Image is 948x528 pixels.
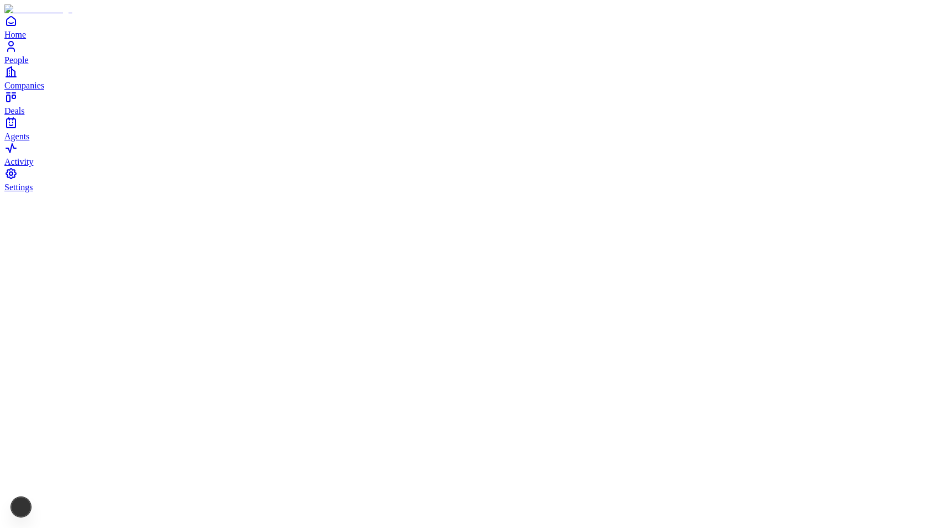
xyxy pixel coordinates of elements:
img: Item Brain Logo [4,4,72,14]
a: Home [4,14,944,39]
span: Deals [4,106,24,116]
span: Companies [4,81,44,90]
span: Settings [4,182,33,192]
span: Home [4,30,26,39]
span: People [4,55,29,65]
a: People [4,40,944,65]
span: Agents [4,132,29,141]
a: Deals [4,91,944,116]
span: Activity [4,157,33,166]
a: Companies [4,65,944,90]
a: Activity [4,142,944,166]
a: Settings [4,167,944,192]
a: Agents [4,116,944,141]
